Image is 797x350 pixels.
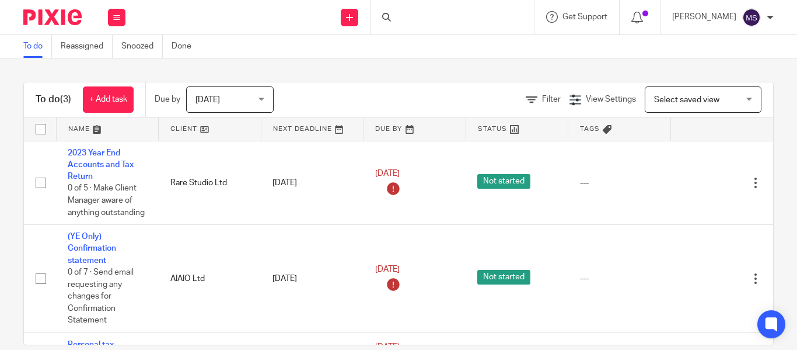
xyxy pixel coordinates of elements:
[68,149,134,181] a: 2023 Year End Accounts and Tax Return
[23,35,52,58] a: To do
[261,225,363,333] td: [DATE]
[580,177,659,189] div: ---
[654,96,719,104] span: Select saved view
[159,225,261,333] td: AIAIO Ltd
[375,169,400,178] span: [DATE]
[60,95,71,104] span: (3)
[562,13,607,21] span: Get Support
[159,141,261,225] td: Rare Studio Ltd
[580,273,659,285] div: ---
[68,185,145,217] span: 0 of 5 · Make Client Manager aware of anything outstanding
[742,8,761,27] img: svg%3E
[375,265,400,273] span: [DATE]
[36,93,71,106] h1: To do
[261,141,363,225] td: [DATE]
[542,95,561,103] span: Filter
[68,341,114,349] a: Personal tax
[61,35,113,58] a: Reassigned
[68,233,116,265] a: (YE Only) Confirmation statement
[23,9,82,25] img: Pixie
[195,96,220,104] span: [DATE]
[121,35,163,58] a: Snoozed
[672,11,736,23] p: [PERSON_NAME]
[83,86,134,113] a: + Add task
[172,35,200,58] a: Done
[477,270,530,285] span: Not started
[586,95,636,103] span: View Settings
[477,174,530,189] span: Not started
[155,93,180,105] p: Due by
[580,126,600,132] span: Tags
[68,268,134,324] span: 0 of 7 · Send email requesting any changes for Confirmation Statement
